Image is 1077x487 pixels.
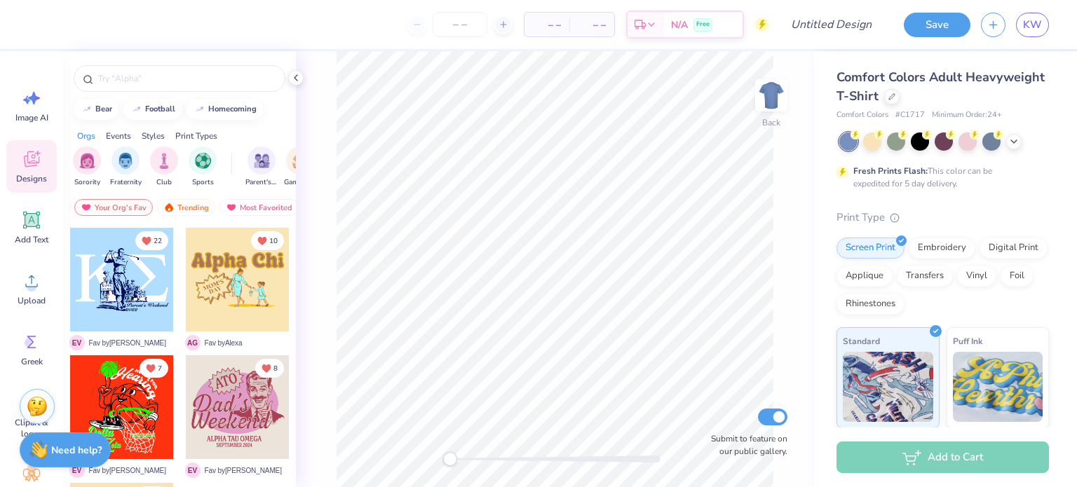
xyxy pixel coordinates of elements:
[219,199,299,216] div: Most Favorited
[836,109,888,121] span: Comfort Colors
[194,105,205,114] img: trend_line.gif
[73,146,101,188] button: filter button
[897,266,953,287] div: Transfers
[145,105,175,113] div: football
[81,105,93,114] img: trend_line.gif
[195,153,211,169] img: Sports Image
[97,71,276,85] input: Try "Alpha"
[533,18,561,32] span: – –
[578,18,606,32] span: – –
[245,177,278,188] span: Parent's Weekend
[163,203,175,212] img: trending.gif
[189,146,217,188] div: filter for Sports
[189,146,217,188] button: filter button
[150,146,178,188] div: filter for Club
[185,335,201,350] span: A G
[16,173,47,184] span: Designs
[21,356,43,367] span: Greek
[953,334,982,348] span: Puff Ink
[254,153,270,169] img: Parent's Weekend Image
[156,177,172,188] span: Club
[74,99,118,120] button: bear
[185,462,201,478] span: E V
[79,153,95,169] img: Sorority Image
[187,99,263,120] button: homecoming
[696,20,710,29] span: Free
[1001,266,1034,287] div: Foil
[18,295,46,306] span: Upload
[762,116,780,129] div: Back
[836,294,905,315] div: Rhinestones
[953,352,1043,422] img: Puff Ink
[292,153,309,169] img: Game Day Image
[208,105,257,113] div: homecoming
[118,153,133,169] img: Fraternity Image
[69,462,85,478] span: E V
[15,234,48,245] span: Add Text
[89,338,166,348] span: Fav by [PERSON_NAME]
[757,81,785,109] img: Back
[69,335,85,350] span: E V
[110,177,142,188] span: Fraternity
[443,452,457,466] div: Accessibility label
[836,238,905,259] div: Screen Print
[156,153,172,169] img: Club Image
[1023,17,1042,33] span: KW
[89,465,166,476] span: Fav by [PERSON_NAME]
[284,177,316,188] span: Game Day
[150,146,178,188] button: filter button
[245,146,278,188] div: filter for Parent's Weekend
[106,130,131,142] div: Events
[904,13,970,37] button: Save
[77,130,95,142] div: Orgs
[73,146,101,188] div: filter for Sorority
[853,165,1026,190] div: This color can be expedited for 5 day delivery.
[123,99,182,120] button: football
[110,146,142,188] button: filter button
[671,18,688,32] span: N/A
[8,417,55,439] span: Clipart & logos
[110,146,142,188] div: filter for Fraternity
[284,146,316,188] button: filter button
[836,210,1049,226] div: Print Type
[843,352,933,422] img: Standard
[836,266,893,287] div: Applique
[142,130,165,142] div: Styles
[226,203,237,212] img: most_fav.gif
[957,266,996,287] div: Vinyl
[433,12,487,37] input: – –
[205,465,282,476] span: Fav by [PERSON_NAME]
[932,109,1002,121] span: Minimum Order: 24 +
[157,199,215,216] div: Trending
[15,112,48,123] span: Image AI
[192,177,214,188] span: Sports
[909,238,975,259] div: Embroidery
[853,165,928,177] strong: Fresh Prints Flash:
[1016,13,1049,37] a: KW
[131,105,142,114] img: trend_line.gif
[843,334,880,348] span: Standard
[51,444,102,457] strong: Need help?
[703,432,787,458] label: Submit to feature on our public gallery.
[284,146,316,188] div: filter for Game Day
[836,69,1045,104] span: Comfort Colors Adult Heavyweight T-Shirt
[245,146,278,188] button: filter button
[980,238,1048,259] div: Digital Print
[895,109,925,121] span: # C1717
[780,11,883,39] input: Untitled Design
[74,199,153,216] div: Your Org's Fav
[95,105,112,113] div: bear
[205,338,243,348] span: Fav by Alexa
[81,203,92,212] img: most_fav.gif
[175,130,217,142] div: Print Types
[74,177,100,188] span: Sorority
